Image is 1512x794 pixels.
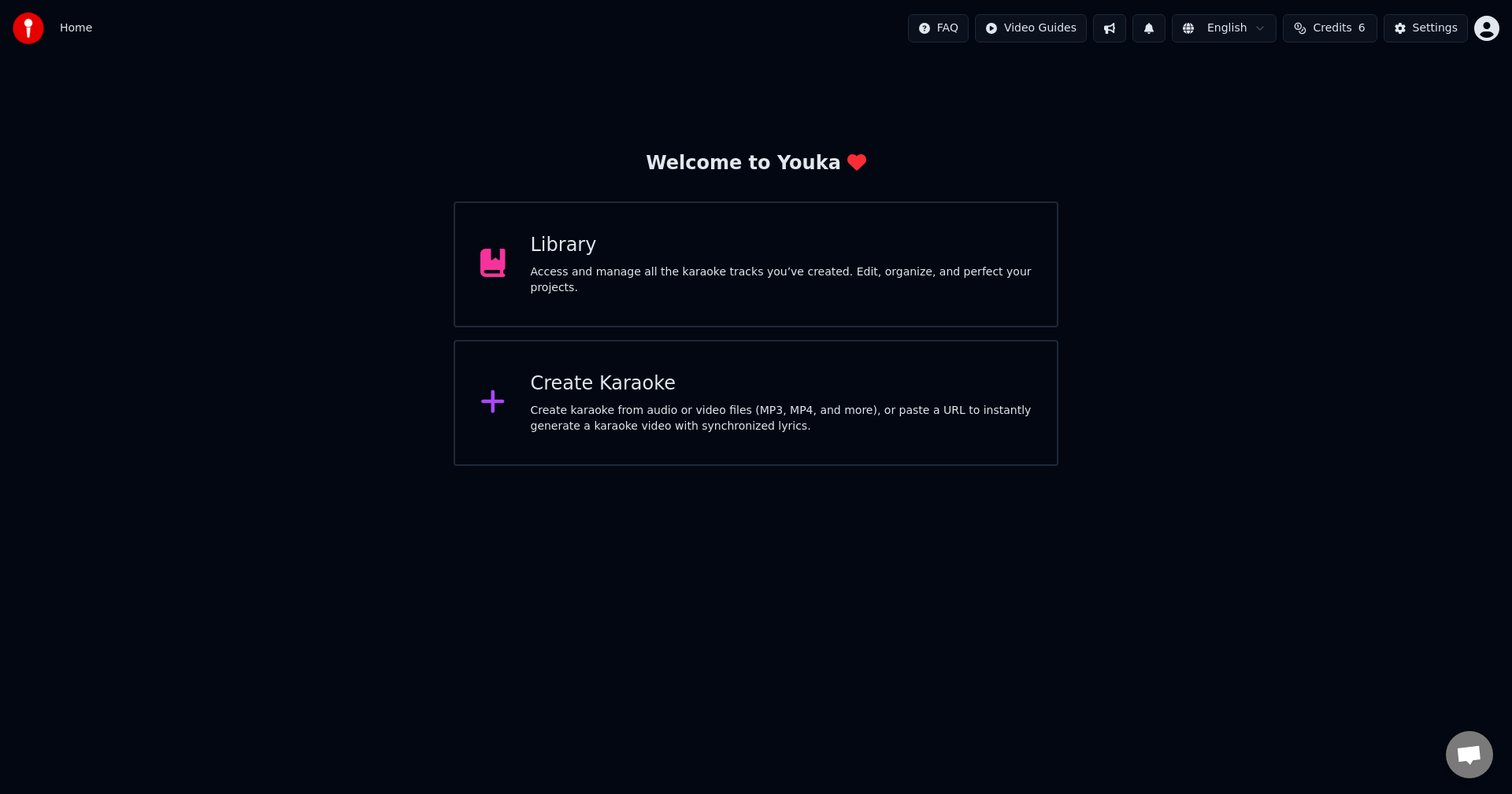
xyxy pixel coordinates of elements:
button: Settings [1384,14,1468,42]
button: Video Guides [975,14,1087,42]
span: Credits [1313,20,1351,36]
div: Create karaoke from audio or video files (MP3, MP4, and more), or paste a URL to instantly genera... [531,403,1032,434]
div: Welcome to Youka [646,151,866,176]
div: Library [531,233,1032,258]
nav: breadcrumb [60,20,92,36]
span: Home [60,20,92,36]
button: FAQ [908,14,969,42]
img: youka [13,13,44,44]
div: Settings [1413,20,1458,36]
div: Open chat [1446,731,1493,778]
button: Credits6 [1283,14,1377,42]
span: 6 [1358,20,1366,36]
div: Access and manage all the karaoke tracks you’ve created. Edit, organize, and perfect your projects. [531,264,1032,296]
div: Create Karaoke [531,371,1032,397]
